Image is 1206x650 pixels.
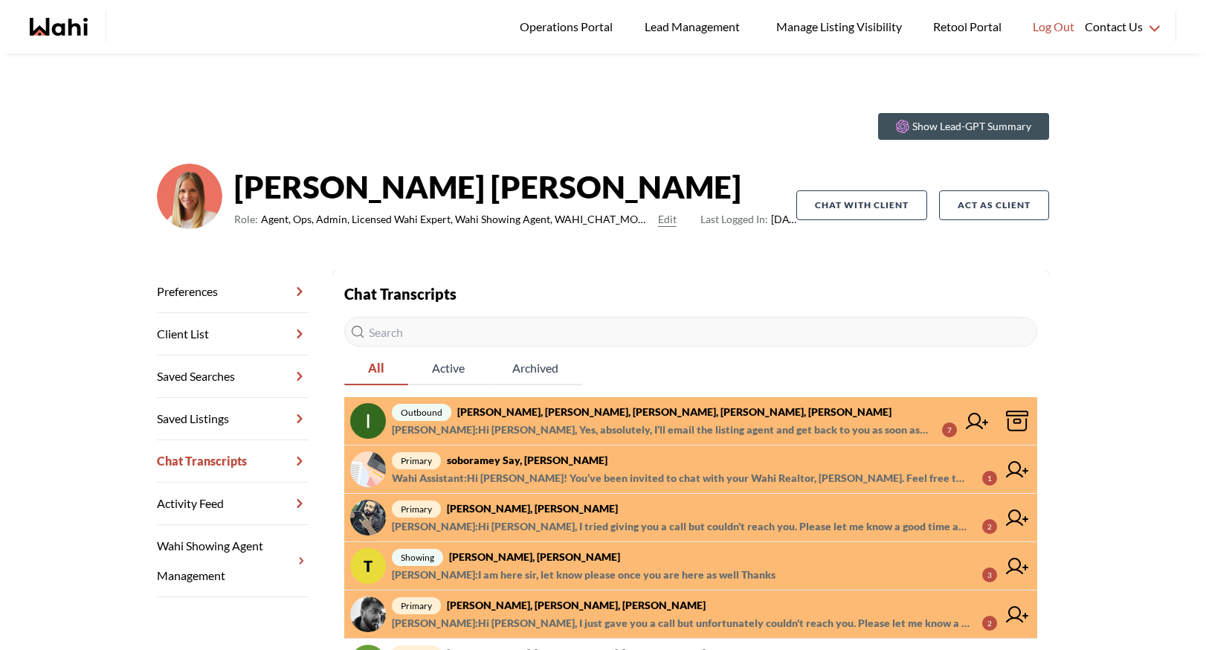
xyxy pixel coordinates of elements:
a: Chat Transcripts [157,440,309,483]
button: Edit [658,210,677,228]
span: primary [392,597,441,614]
a: outbound[PERSON_NAME], [PERSON_NAME], [PERSON_NAME], [PERSON_NAME], [PERSON_NAME][PERSON_NAME]:Hi... [344,397,1037,445]
div: 1 [982,471,997,486]
strong: Chat Transcripts [344,285,457,303]
button: Active [408,353,488,385]
a: Saved Searches [157,355,309,398]
a: Wahi homepage [30,18,88,36]
span: [PERSON_NAME] : Hi [PERSON_NAME], I tried giving you a call but couldn't reach you. Please let me... [392,518,970,535]
img: chat avatar [350,451,386,487]
span: All [344,353,408,384]
span: Active [408,353,488,384]
a: Tshowing[PERSON_NAME], [PERSON_NAME][PERSON_NAME]:I am here sir, let know please once you are her... [344,542,1037,591]
div: T [350,548,386,584]
a: primary[PERSON_NAME], [PERSON_NAME], [PERSON_NAME][PERSON_NAME]:Hi [PERSON_NAME], I just gave you... [344,591,1037,639]
span: Operations Portal [520,17,618,36]
span: Log Out [1033,17,1074,36]
img: chat avatar [350,403,386,439]
a: primary[PERSON_NAME], [PERSON_NAME][PERSON_NAME]:Hi [PERSON_NAME], I tried giving you a call but ... [344,494,1037,542]
a: Saved Listings [157,398,309,440]
span: outbound [392,404,451,421]
span: Archived [488,353,582,384]
a: Activity Feed [157,483,309,525]
a: Preferences [157,271,309,313]
span: Role: [234,210,258,228]
button: Act as Client [939,190,1049,220]
p: Show Lead-GPT Summary [912,119,1031,134]
span: Lead Management [645,17,745,36]
strong: [PERSON_NAME], [PERSON_NAME], [PERSON_NAME], [PERSON_NAME], [PERSON_NAME] [457,405,891,418]
span: showing [392,549,443,566]
a: Client List [157,313,309,355]
strong: [PERSON_NAME], [PERSON_NAME], [PERSON_NAME] [447,599,706,611]
span: Last Logged In: [700,213,768,225]
span: [PERSON_NAME] : Hi [PERSON_NAME], Yes, absolutely, I’ll email the listing agent and get back to y... [392,421,930,439]
button: Archived [488,353,582,385]
strong: [PERSON_NAME], [PERSON_NAME] [449,550,620,563]
img: 0f07b375cde2b3f9.png [157,164,222,229]
span: Retool Portal [933,17,1006,36]
img: chat avatar [350,596,386,632]
span: [PERSON_NAME] : Hi [PERSON_NAME], I just gave you a call but unfortunately couldn't reach you. Pl... [392,614,970,632]
button: All [344,353,408,385]
button: Show Lead-GPT Summary [878,113,1049,140]
strong: [PERSON_NAME] [PERSON_NAME] [234,164,796,209]
strong: soboramey say, [PERSON_NAME] [447,454,607,466]
strong: [PERSON_NAME], [PERSON_NAME] [447,502,618,515]
span: Agent, Ops, Admin, Licensed Wahi Expert, Wahi Showing Agent, WAHI_CHAT_MODERATOR [261,210,652,228]
span: [PERSON_NAME] : I am here sir, let know please once you are here as well Thanks [392,566,775,584]
div: 3 [982,567,997,582]
img: chat avatar [350,500,386,535]
div: 2 [982,616,997,631]
a: primarysoboramey say, [PERSON_NAME]Wahi Assistant:Hi [PERSON_NAME]! You’ve been invited to chat w... [344,445,1037,494]
span: primary [392,501,441,518]
span: Manage Listing Visibility [772,17,906,36]
span: primary [392,452,441,469]
a: Wahi Showing Agent Management [157,525,309,597]
input: Search [344,317,1037,347]
span: Wahi Assistant : Hi [PERSON_NAME]! You’ve been invited to chat with your Wahi Realtor, [PERSON_NA... [392,469,970,487]
span: [DATE] [700,210,796,228]
div: 7 [942,422,957,437]
div: 2 [982,519,997,534]
button: Chat with client [796,190,927,220]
